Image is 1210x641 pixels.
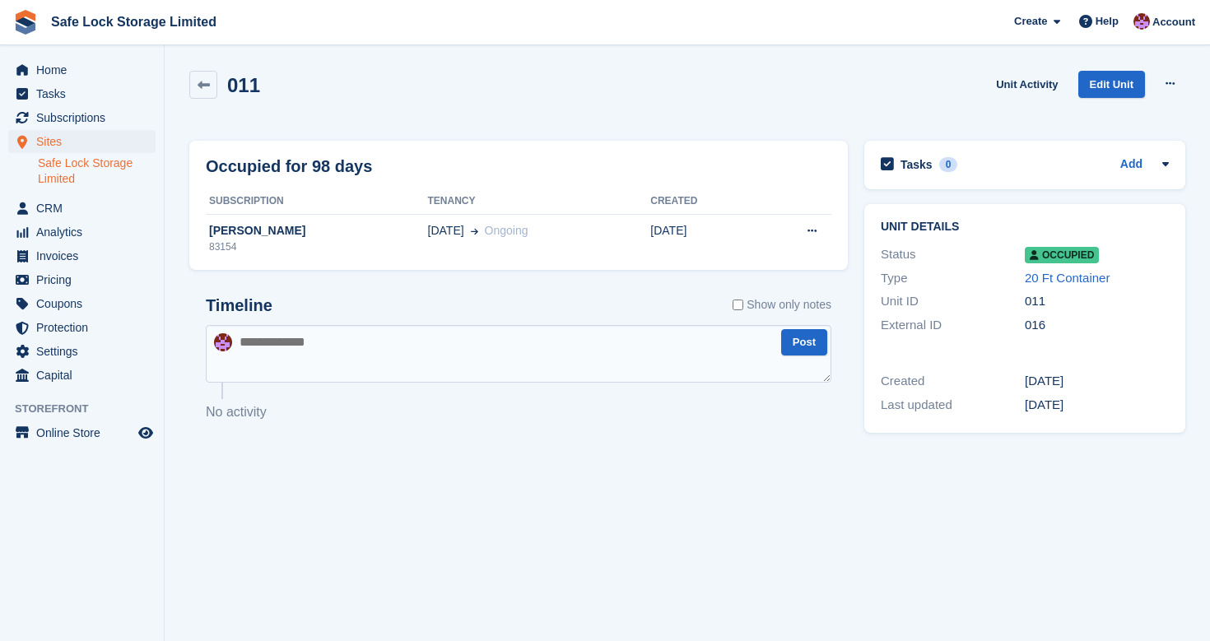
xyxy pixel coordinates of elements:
span: Coupons [36,292,135,315]
div: Type [881,269,1025,288]
a: Add [1120,156,1143,174]
a: menu [8,340,156,363]
span: Sites [36,130,135,153]
th: Subscription [206,188,428,215]
input: Show only notes [733,296,743,314]
div: Unit ID [881,292,1025,311]
span: Ongoing [485,224,528,237]
p: No activity [206,402,831,422]
a: menu [8,197,156,220]
a: Safe Lock Storage Limited [44,8,223,35]
a: Unit Activity [989,71,1064,98]
span: Create [1014,13,1047,30]
a: Edit Unit [1078,71,1145,98]
div: External ID [881,316,1025,335]
span: Help [1096,13,1119,30]
a: menu [8,58,156,81]
div: 0 [939,157,958,172]
a: Preview store [136,423,156,443]
div: [DATE] [1025,396,1169,415]
th: Created [650,188,755,215]
img: Toni Ebong [1133,13,1150,30]
label: Show only notes [733,296,831,314]
a: menu [8,421,156,444]
a: menu [8,316,156,339]
span: Online Store [36,421,135,444]
a: menu [8,292,156,315]
img: Toni Ebong [214,333,232,351]
span: Tasks [36,82,135,105]
a: menu [8,130,156,153]
div: 83154 [206,239,428,254]
a: Safe Lock Storage Limited [38,156,156,187]
div: [DATE] [1025,372,1169,391]
span: Subscriptions [36,106,135,129]
div: 011 [1025,292,1169,311]
span: Capital [36,364,135,387]
a: 20 Ft Container [1025,271,1110,285]
span: [DATE] [428,222,464,239]
a: menu [8,82,156,105]
th: Tenancy [428,188,651,215]
div: [PERSON_NAME] [206,222,428,239]
div: Status [881,245,1025,264]
h2: 011 [227,74,260,96]
h2: Occupied for 98 days [206,154,372,179]
div: Last updated [881,396,1025,415]
span: Settings [36,340,135,363]
span: CRM [36,197,135,220]
span: Storefront [15,401,164,417]
img: stora-icon-8386f47178a22dfd0bd8f6a31ec36ba5ce8667c1dd55bd0f319d3a0aa187defe.svg [13,10,38,35]
td: [DATE] [650,214,755,263]
span: Analytics [36,221,135,244]
span: Invoices [36,244,135,267]
div: 016 [1025,316,1169,335]
a: menu [8,221,156,244]
span: Protection [36,316,135,339]
a: menu [8,106,156,129]
a: menu [8,244,156,267]
a: menu [8,364,156,387]
a: menu [8,268,156,291]
span: Home [36,58,135,81]
span: Occupied [1025,247,1099,263]
span: Pricing [36,268,135,291]
h2: Unit details [881,221,1169,234]
button: Post [781,329,827,356]
span: Account [1152,14,1195,30]
h2: Timeline [206,296,272,315]
h2: Tasks [901,157,933,172]
div: Created [881,372,1025,391]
